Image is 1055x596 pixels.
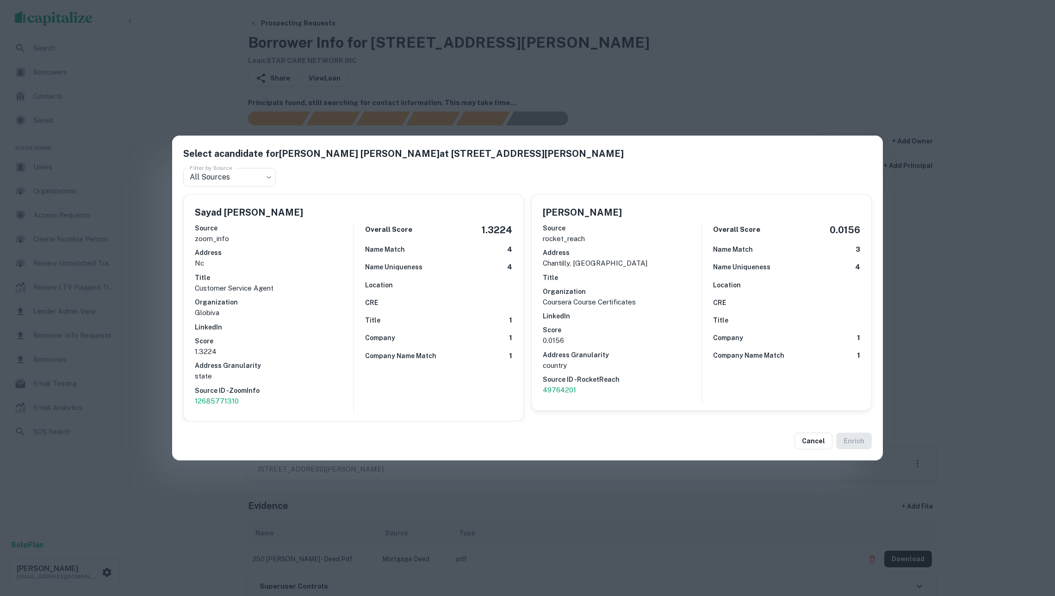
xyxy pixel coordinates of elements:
h6: CRE [365,298,378,308]
h6: 3 [856,244,860,255]
div: All Sources [183,168,276,186]
h6: CRE [713,298,726,308]
h6: Source [543,223,701,233]
h6: Company [713,333,743,343]
h6: Address Granularity [543,350,701,360]
h6: 1 [509,351,512,361]
h6: Location [713,280,741,290]
p: chantilly, [GEOGRAPHIC_DATA] [543,258,701,269]
a: 12685771310 [195,396,354,407]
h6: Source ID - ZoomInfo [195,385,354,396]
p: Coursera Course Certificates [543,297,701,308]
h6: 1 [857,333,860,343]
h6: Overall Score [713,224,760,235]
h6: Location [365,280,393,290]
h6: Title [543,273,701,283]
p: Globiva [195,307,354,318]
h6: Company [365,333,395,343]
p: Customer Service Agent [195,283,354,294]
h5: Sayad [PERSON_NAME] [195,205,303,219]
h6: Title [713,315,728,325]
h6: 4 [507,262,512,273]
p: 1.3224 [195,346,354,357]
h6: Organization [543,286,701,297]
h6: 1 [509,315,512,326]
h6: Company Name Match [713,350,784,360]
h6: Company Name Match [365,351,436,361]
h6: Address [195,248,354,258]
p: nc [195,258,354,269]
h6: LinkedIn [543,311,701,321]
h5: Select a candidate for [PERSON_NAME] [PERSON_NAME] at [STREET_ADDRESS][PERSON_NAME] [183,147,872,161]
h6: 4 [507,244,512,255]
h6: Title [365,315,380,325]
h5: 0.0156 [830,223,860,237]
h6: Title [195,273,354,283]
h6: Score [195,336,354,346]
h6: Score [543,325,701,335]
h6: Overall Score [365,224,412,235]
h6: Name Match [713,244,753,255]
h6: Name Uniqueness [365,262,422,272]
h6: 4 [855,262,860,273]
h6: Name Uniqueness [713,262,770,272]
a: 49764201 [543,385,701,396]
h6: Source ID - RocketReach [543,374,701,385]
h6: Address [543,248,701,258]
iframe: Chat Widget [1009,522,1055,566]
h6: Name Match [365,244,405,255]
p: rocket_reach [543,233,701,244]
h6: Source [195,223,354,233]
h6: Address Granularity [195,360,354,371]
h6: Organization [195,297,354,307]
h6: 1 [509,333,512,343]
p: zoom_info [195,233,354,244]
h6: LinkedIn [195,322,354,332]
p: state [195,371,354,382]
label: Filter by Source [190,164,232,172]
h5: [PERSON_NAME] [543,205,622,219]
h6: 1 [857,350,860,361]
button: Cancel [794,433,832,449]
p: 0.0156 [543,335,701,346]
p: country [543,360,701,371]
h5: 1.3224 [482,223,512,237]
